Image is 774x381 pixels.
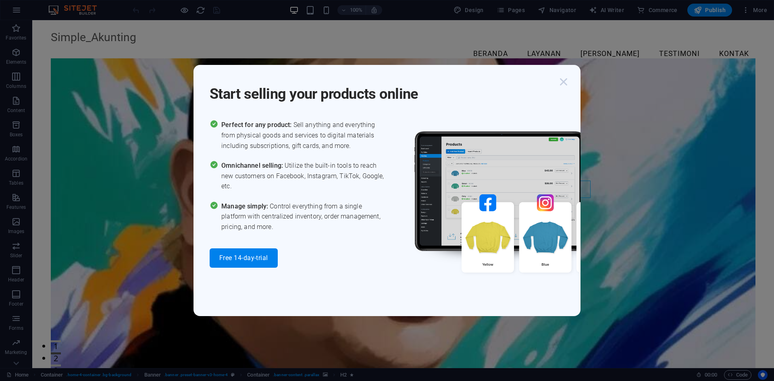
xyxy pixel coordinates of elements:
[210,75,556,104] h1: Start selling your products online
[221,120,387,151] span: Sell anything and everything from physical goods and services to digital materials including subs...
[210,248,278,268] button: Free 14-day-trial
[221,121,293,129] span: Perfect for any product:
[19,332,29,334] button: 2
[19,320,29,322] button: 1
[221,202,270,210] span: Manage simply:
[221,160,387,192] span: Utilize the built-in tools to reach new customers on Facebook, Instagram, TikTok, Google, etc.
[221,162,285,169] span: Omnichannel selling:
[219,255,268,261] span: Free 14-day-trial
[221,201,387,232] span: Control everything from a single platform with centralized inventory, order management, pricing, ...
[401,120,643,296] img: promo_image.png
[19,344,29,346] button: 3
